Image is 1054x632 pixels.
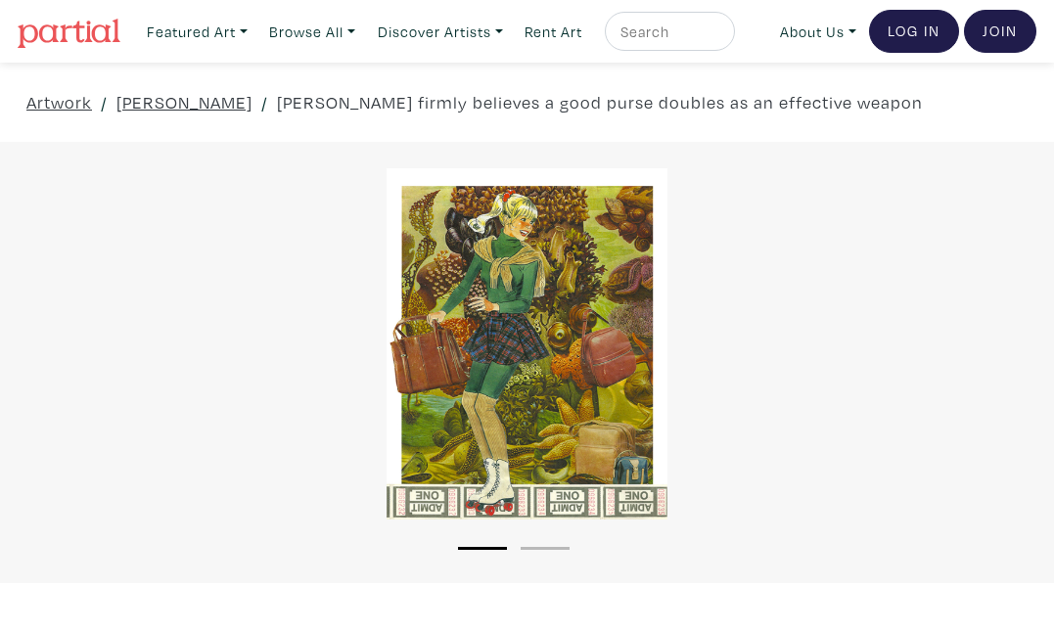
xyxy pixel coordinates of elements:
a: Browse All [260,12,364,52]
a: About Us [771,12,865,52]
a: Discover Artists [369,12,512,52]
input: Search [619,20,716,44]
button: 2 of 2 [521,547,570,550]
a: Log In [869,10,959,53]
span: / [101,89,108,115]
a: Rent Art [516,12,591,52]
button: 1 of 2 [458,547,507,550]
a: Featured Art [138,12,256,52]
a: Join [964,10,1036,53]
a: [PERSON_NAME] [116,89,252,115]
span: / [261,89,268,115]
a: Artwork [26,89,92,115]
a: [PERSON_NAME] firmly believes a good purse doubles as an effective weapon [277,89,923,115]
